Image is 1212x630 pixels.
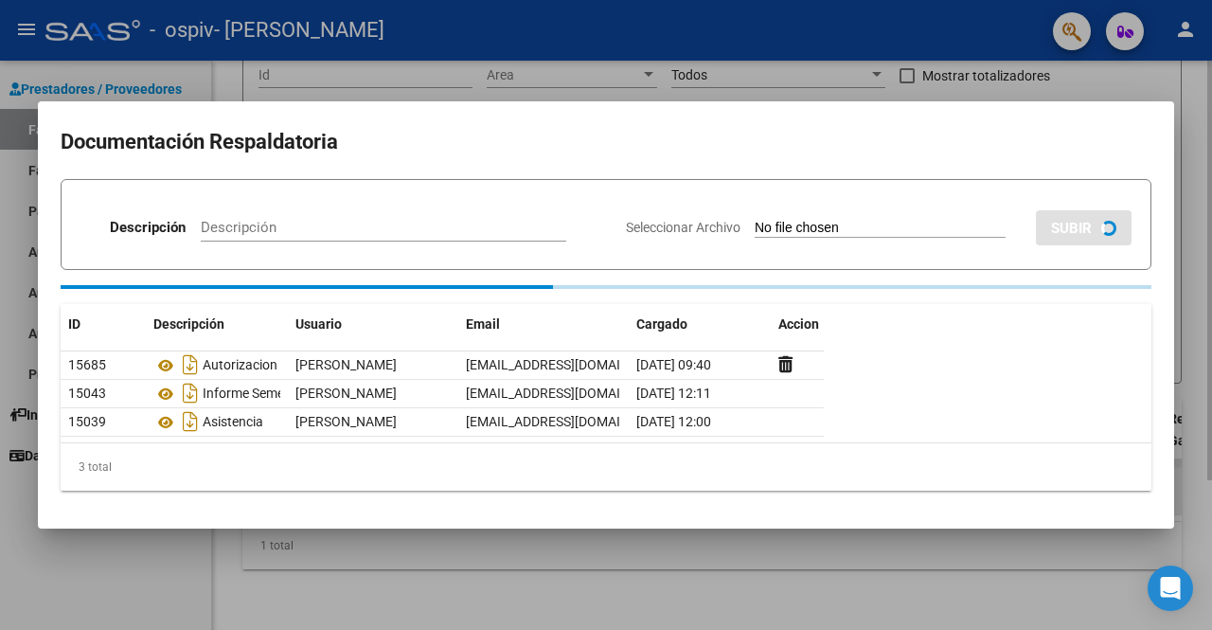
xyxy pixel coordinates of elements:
h2: Documentación Respaldatoria [61,124,1151,160]
span: Descripción [153,316,224,332]
i: Descargar documento [178,350,203,380]
span: [DATE] 12:00 [636,414,711,429]
span: Email [466,316,500,332]
span: [EMAIL_ADDRESS][DOMAIN_NAME] [466,386,676,401]
span: 15043 [68,386,106,401]
span: Usuario [295,316,342,332]
datatable-header-cell: Usuario [288,304,458,345]
datatable-header-cell: Descripción [146,304,288,345]
button: SUBIR [1036,210,1132,245]
div: Open Intercom Messenger [1148,566,1193,611]
i: Descargar documento [178,378,203,408]
span: SUBIR [1051,220,1092,237]
span: [DATE] 12:11 [636,386,711,401]
i: Descargar documento [178,406,203,437]
span: [PERSON_NAME] [295,414,397,429]
datatable-header-cell: Email [458,304,629,345]
datatable-header-cell: Cargado [629,304,771,345]
span: [PERSON_NAME] [295,357,397,372]
p: Descripción [110,217,186,239]
span: 15039 [68,414,106,429]
span: [EMAIL_ADDRESS][DOMAIN_NAME] [466,414,676,429]
span: [EMAIL_ADDRESS][DOMAIN_NAME] [466,357,676,372]
span: Seleccionar Archivo [626,220,740,235]
span: Cargado [636,316,687,332]
div: 3 total [61,443,1151,491]
datatable-header-cell: Accion [771,304,865,345]
span: 15685 [68,357,106,372]
div: Asistencia [153,406,280,437]
span: Accion [778,316,819,332]
div: Informe Semestral [153,378,280,408]
div: Autorizacion [153,350,280,380]
span: [DATE] 09:40 [636,357,711,372]
span: [PERSON_NAME] [295,386,397,401]
span: ID [68,316,80,332]
datatable-header-cell: ID [61,304,146,345]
